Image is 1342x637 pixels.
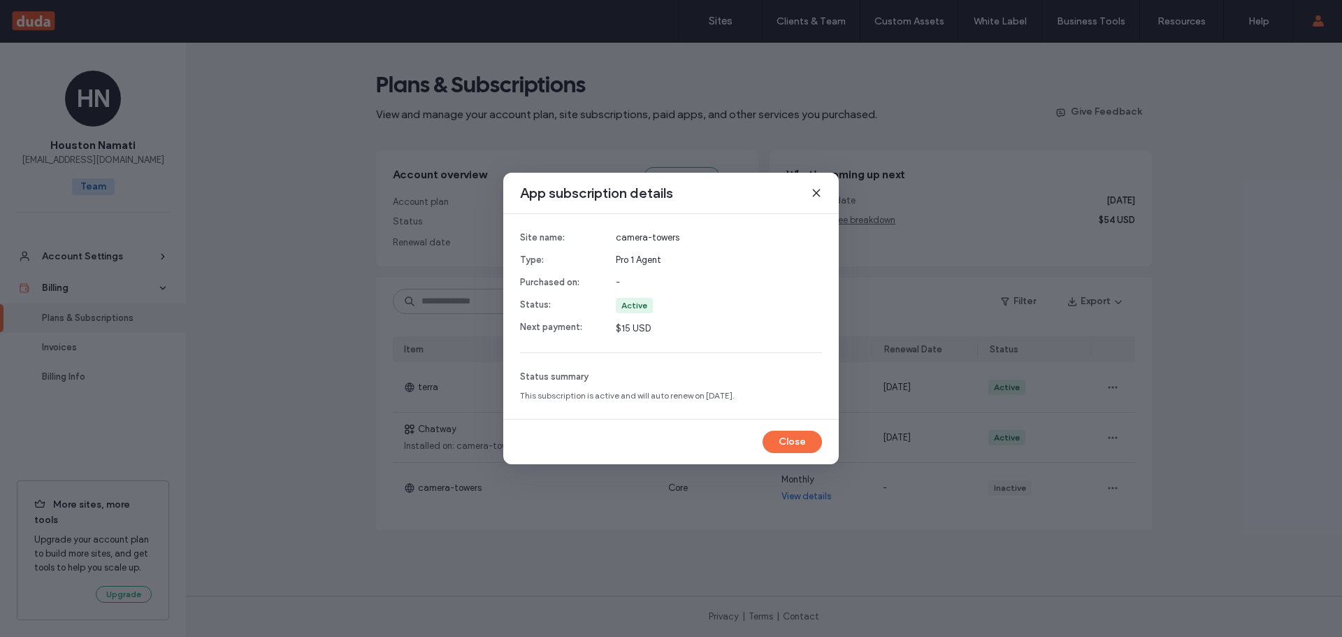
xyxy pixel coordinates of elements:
[520,389,822,402] span: This subscription is active and will auto renew on [DATE].
[616,231,822,245] span: camera-towers
[616,275,822,289] span: -
[616,253,822,267] span: Pro 1 Agent
[520,275,582,289] span: Purchased on:
[520,370,822,384] span: Status summary
[31,10,60,22] span: Help
[520,253,582,267] span: Type:
[520,231,582,245] span: Site name:
[520,320,582,334] span: Next payment:
[616,322,822,336] span: $15 USD
[763,431,822,453] button: Close
[520,298,582,312] span: Status:
[520,184,673,202] span: App subscription details
[621,299,647,312] div: Active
